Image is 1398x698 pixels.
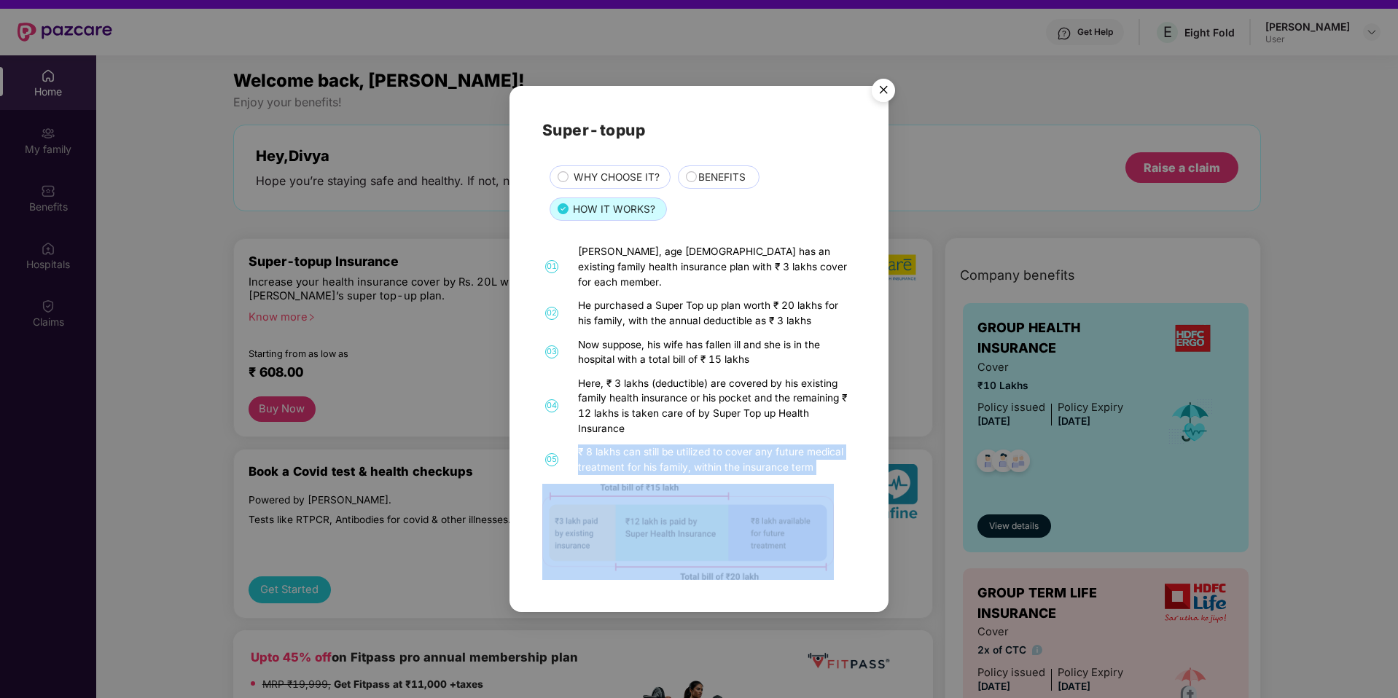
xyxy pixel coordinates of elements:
[542,484,834,580] img: 92ad5f425632aafc39dd5e75337fe900.png
[545,260,558,273] span: 01
[545,399,558,412] span: 04
[578,244,852,289] div: [PERSON_NAME], age [DEMOGRAPHIC_DATA] has an existing family health insurance plan with ₹ 3 lakhs...
[573,202,655,218] span: HOW IT WORKS?
[863,72,902,111] button: Close
[545,345,558,358] span: 03
[545,453,558,466] span: 05
[578,298,852,328] div: He purchased a Super Top up plan worth ₹ 20 lakhs for his family, with the annual deductible as ₹...
[578,444,852,474] div: ₹ 8 lakhs can still be utilized to cover any future medical treatment for his family, within the ...
[863,72,904,113] img: svg+xml;base64,PHN2ZyB4bWxucz0iaHR0cDovL3d3dy53My5vcmcvMjAwMC9zdmciIHdpZHRoPSI1NiIgaGVpZ2h0PSI1Ni...
[542,118,856,142] h2: Super-topup
[545,307,558,320] span: 02
[574,170,660,186] span: WHY CHOOSE IT?
[578,376,852,436] div: Here, ₹ 3 lakhs (deductible) are covered by his existing family health insurance or his pocket an...
[578,337,852,367] div: Now suppose, his wife has fallen ill and she is in the hospital with a total bill of ₹ 15 lakhs
[698,170,746,186] span: BENEFITS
